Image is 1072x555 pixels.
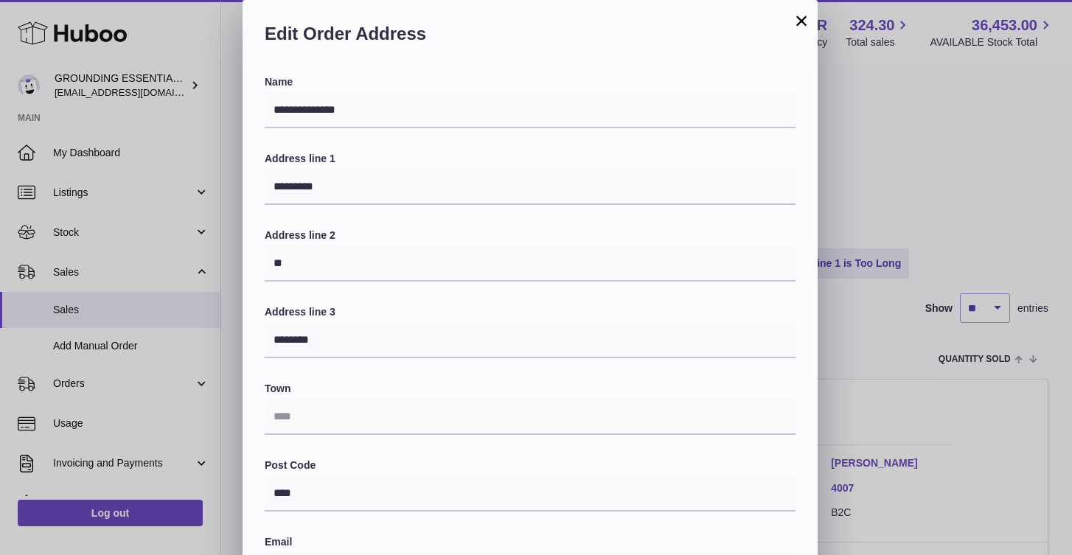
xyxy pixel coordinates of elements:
h2: Edit Order Address [265,22,796,53]
label: Town [265,382,796,396]
label: Email [265,535,796,549]
label: Address line 1 [265,152,796,166]
label: Address line 3 [265,305,796,319]
label: Post Code [265,458,796,472]
button: × [793,12,810,29]
label: Name [265,75,796,89]
label: Address line 2 [265,228,796,242]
